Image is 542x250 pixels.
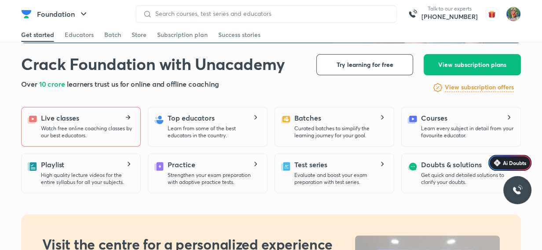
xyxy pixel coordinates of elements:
[218,28,260,42] a: Success stories
[32,5,94,23] button: Foundation
[67,79,219,88] span: learners trust us for online and offline coaching
[104,28,121,42] a: Batch
[168,172,260,186] p: Strengthen your exam preparation with adaptive practice tests.
[512,185,523,195] img: ttu
[494,159,501,166] img: Icon
[65,30,94,39] div: Educators
[21,30,54,39] div: Get started
[41,125,133,139] p: Watch free online coaching classes by our best educators.
[41,159,64,170] h5: Playlist
[316,54,413,75] button: Try learning for free
[503,159,526,166] span: Ai Doubts
[438,60,506,69] span: View subscription plans
[21,54,285,74] h1: Crack Foundation with Unacademy
[65,28,94,42] a: Educators
[39,79,67,88] span: 10 crore
[404,5,421,23] img: call-us
[168,159,195,170] h5: Practice
[21,79,39,88] span: Over
[168,125,260,139] p: Learn from some of the best educators in the country.
[41,172,133,186] p: High quality lecture videos for the entire syllabus for all your subjects.
[488,155,531,171] a: Ai Doubts
[104,30,121,39] div: Batch
[294,113,321,123] h5: Batches
[421,159,482,170] h5: Doubts & solutions
[485,7,499,21] img: avatar
[424,54,521,75] button: View subscription plans
[168,113,215,123] h5: Top educators
[21,9,32,19] img: Company Logo
[421,5,478,12] p: Talk to our experts
[445,83,514,92] h6: View subscription offers
[41,113,79,123] h5: Live classes
[157,28,208,42] a: Subscription plan
[132,28,146,42] a: Store
[132,30,146,39] div: Store
[421,172,513,186] p: Get quick and detailed solutions to clarify your doubts.
[152,10,389,17] input: Search courses, test series and educators
[21,28,54,42] a: Get started
[294,159,327,170] h5: Test series
[157,30,208,39] div: Subscription plan
[421,113,447,123] h5: Courses
[445,82,514,93] a: View subscription offers
[218,30,260,39] div: Success stories
[506,7,521,22] img: Dinesh Kumar
[421,125,513,139] p: Learn every subject in detail from your favourite educator.
[337,60,393,69] span: Try learning for free
[421,12,478,21] a: [PHONE_NUMBER]
[294,125,387,139] p: Curated batches to simplify the learning journey for your goal.
[294,172,387,186] p: Evaluate and boost your exam preparation with test series.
